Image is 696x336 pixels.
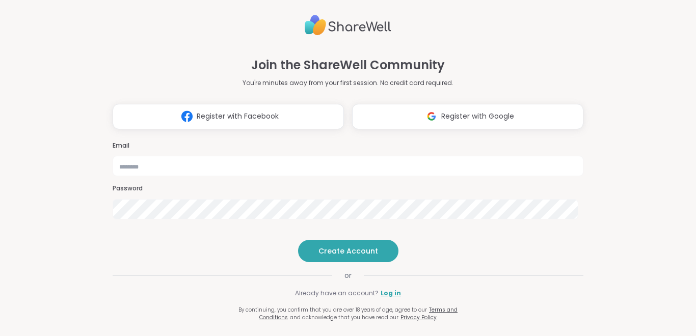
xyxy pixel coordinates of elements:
a: Log in [381,289,401,298]
span: or [332,270,364,281]
span: Register with Google [441,111,514,122]
h3: Password [113,184,583,193]
button: Register with Google [352,104,583,129]
span: Register with Facebook [197,111,279,122]
h3: Email [113,142,583,150]
button: Register with Facebook [113,104,344,129]
img: ShareWell Logomark [177,107,197,126]
span: Already have an account? [295,289,379,298]
h1: Join the ShareWell Community [251,56,445,74]
span: Create Account [318,246,378,256]
img: ShareWell Logomark [422,107,441,126]
img: ShareWell Logo [305,11,391,40]
button: Create Account [298,240,398,262]
span: By continuing, you confirm that you are over 18 years of age, agree to our [238,306,427,314]
p: You're minutes away from your first session. No credit card required. [243,78,453,88]
span: and acknowledge that you have read our [290,314,398,321]
a: Privacy Policy [400,314,437,321]
a: Terms and Conditions [259,306,458,321]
